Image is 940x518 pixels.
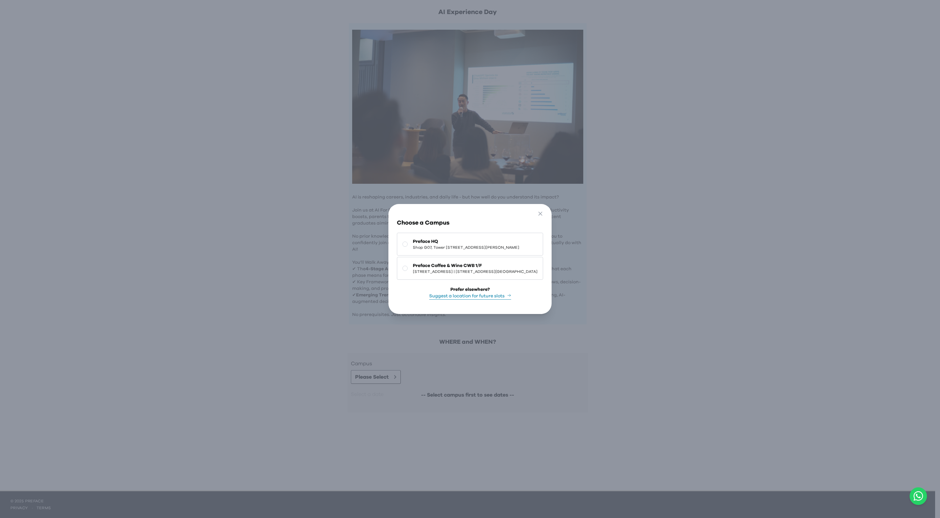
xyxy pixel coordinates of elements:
[413,245,519,250] span: Shop G07, Tower [STREET_ADDRESS][PERSON_NAME]
[450,286,490,293] div: Prefer elsewhere?
[397,218,543,228] h3: Choose a Campus
[413,269,538,274] span: [STREET_ADDRESS] | [STREET_ADDRESS][GEOGRAPHIC_DATA]
[397,257,543,280] button: Preface Coffee & Wine CWB 1/F[STREET_ADDRESS] | [STREET_ADDRESS][GEOGRAPHIC_DATA]
[413,238,519,245] span: Preface HQ
[397,233,543,256] button: Preface HQShop G07, Tower [STREET_ADDRESS][PERSON_NAME]
[429,293,511,300] button: Suggest a location for future slots
[413,262,538,269] span: Preface Coffee & Wine CWB 1/F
